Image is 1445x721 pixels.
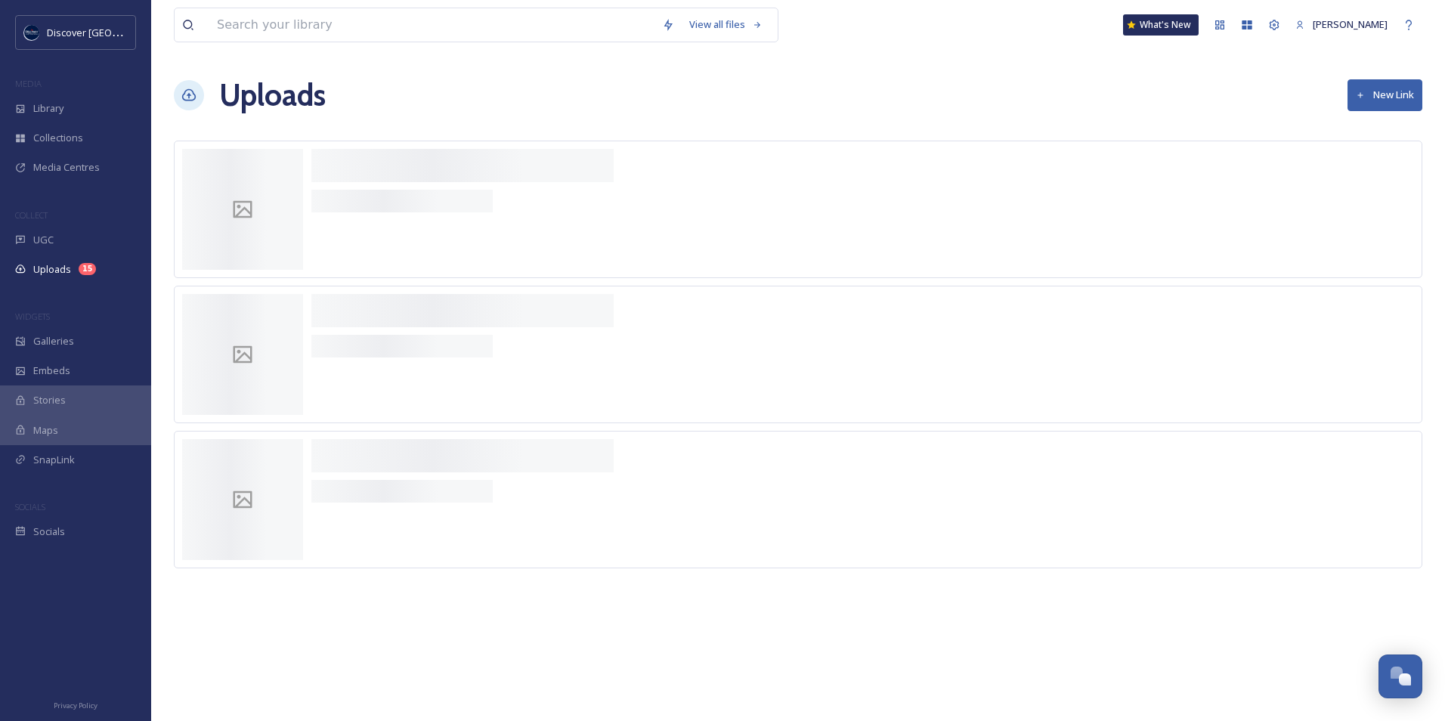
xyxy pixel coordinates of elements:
span: UGC [33,233,54,247]
img: Untitled%20design%20%282%29.png [24,25,39,40]
span: Galleries [33,334,74,348]
span: SnapLink [33,453,75,467]
span: [PERSON_NAME] [1313,17,1388,31]
span: Embeds [33,364,70,378]
a: Privacy Policy [54,695,97,713]
span: SOCIALS [15,501,45,512]
a: What's New [1123,14,1199,36]
span: Stories [33,393,66,407]
a: [PERSON_NAME] [1288,10,1395,39]
button: Open Chat [1378,654,1422,698]
input: Search your library [209,8,654,42]
a: Uploads [219,73,326,118]
span: Media Centres [33,160,100,175]
button: New Link [1348,79,1422,110]
span: COLLECT [15,209,48,221]
span: Socials [33,525,65,539]
a: View all files [682,10,770,39]
span: Maps [33,423,58,438]
span: Library [33,101,63,116]
span: Discover [GEOGRAPHIC_DATA] [47,25,184,39]
span: Privacy Policy [54,701,97,710]
span: MEDIA [15,78,42,89]
span: Collections [33,131,83,145]
span: Uploads [33,262,71,277]
span: WIDGETS [15,311,50,322]
div: 15 [79,263,96,275]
